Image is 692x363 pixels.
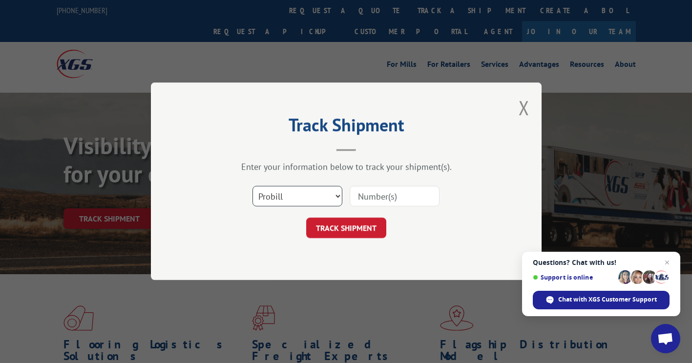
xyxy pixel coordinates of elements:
span: Support is online [533,274,615,281]
h2: Track Shipment [200,118,493,137]
button: TRACK SHIPMENT [306,218,386,239]
input: Number(s) [350,186,440,207]
span: Questions? Chat with us! [533,259,670,266]
button: Close modal [519,95,529,121]
span: Close chat [661,257,673,268]
div: Open chat [651,324,680,353]
div: Enter your information below to track your shipment(s). [200,161,493,173]
div: Chat with XGS Customer Support [533,291,670,309]
span: Chat with XGS Customer Support [558,295,657,304]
